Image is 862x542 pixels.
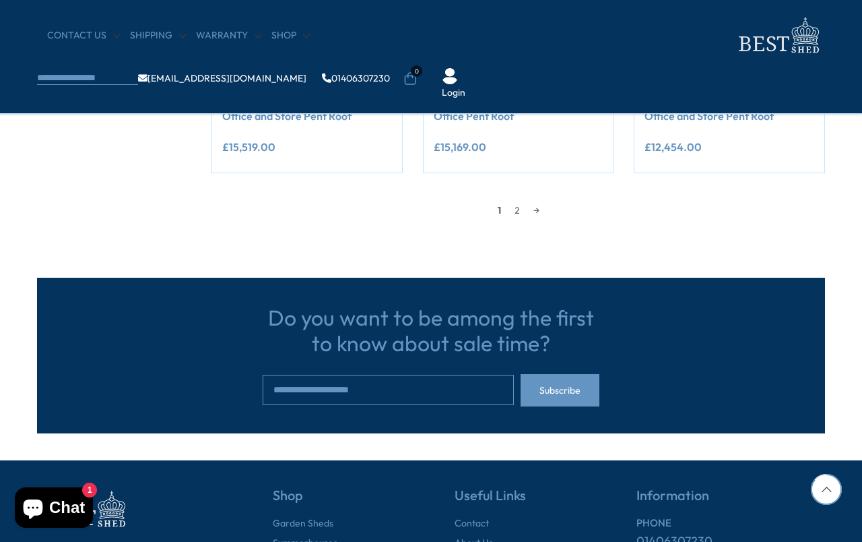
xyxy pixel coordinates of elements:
[271,29,310,42] a: Shop
[636,517,825,529] h6: PHONE
[273,517,333,531] a: Garden Sheds
[196,29,261,42] a: Warranty
[442,86,465,100] a: Login
[322,73,390,83] a: 01406307230
[636,487,825,517] h5: Information
[521,374,599,406] button: Subscribe
[403,72,417,86] a: 0
[411,65,422,77] span: 0
[273,487,407,517] h5: Shop
[508,200,527,220] a: 2
[47,29,120,42] a: CONTACT US
[539,386,581,395] span: Subscribe
[731,13,825,57] img: logo
[263,305,599,357] h3: Do you want to be among the first to know about sale time?
[434,142,486,152] ins: £15,169.00
[222,142,275,152] ins: £15,519.00
[455,487,589,517] h5: Useful Links
[442,68,458,84] img: User Icon
[644,142,702,152] ins: £12,454.00
[491,200,508,220] span: 1
[527,200,546,220] a: →
[138,73,306,83] a: [EMAIL_ADDRESS][DOMAIN_NAME]
[455,517,489,531] a: Contact
[130,29,186,42] a: Shipping
[11,487,97,531] inbox-online-store-chat: Shopify online store chat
